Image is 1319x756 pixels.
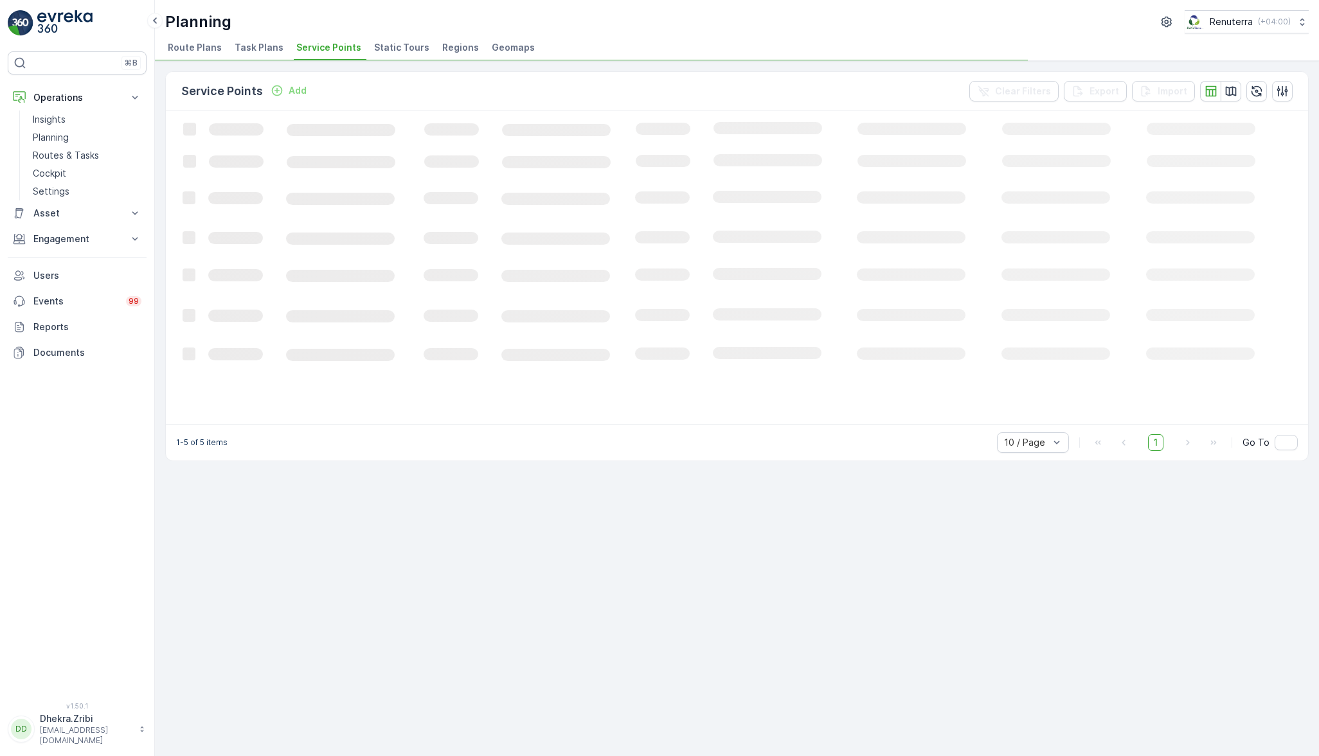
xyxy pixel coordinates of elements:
[168,41,222,54] span: Route Plans
[33,185,69,198] p: Settings
[33,269,141,282] p: Users
[33,91,121,104] p: Operations
[8,314,147,340] a: Reports
[40,725,132,746] p: [EMAIL_ADDRESS][DOMAIN_NAME]
[1243,436,1270,449] span: Go To
[289,84,307,97] p: Add
[33,149,99,162] p: Routes & Tasks
[165,12,231,32] p: Planning
[8,85,147,110] button: Operations
[33,346,141,359] p: Documents
[1158,85,1187,98] p: Import
[33,233,121,245] p: Engagement
[296,41,361,54] span: Service Points
[33,207,121,220] p: Asset
[8,288,147,314] a: Events99
[8,226,147,252] button: Engagement
[33,113,66,126] p: Insights
[8,263,147,288] a: Users
[1090,85,1119,98] p: Export
[1185,10,1309,33] button: Renuterra(+04:00)
[1132,81,1195,101] button: Import
[492,41,535,54] span: Geomaps
[442,41,479,54] span: Regions
[8,702,147,710] span: v 1.50.1
[8,200,147,226] button: Asset
[33,321,141,333] p: Reports
[125,58,138,68] p: ⌘B
[28,110,147,128] a: Insights
[40,712,132,725] p: Dhekra.Zribi
[374,41,429,54] span: Static Tours
[1064,81,1127,101] button: Export
[28,128,147,146] a: Planning
[33,295,118,308] p: Events
[8,712,147,746] button: DDDhekra.Zribi[EMAIL_ADDRESS][DOMAIN_NAME]
[1148,434,1163,451] span: 1
[28,146,147,164] a: Routes & Tasks
[8,10,33,36] img: logo
[28,164,147,182] a: Cockpit
[129,296,139,306] p: 99
[33,131,69,144] p: Planning
[1185,15,1205,29] img: Screenshot_2024-07-26_at_13.33.01.png
[995,85,1051,98] p: Clear Filters
[176,437,228,448] p: 1-5 of 5 items
[265,83,312,98] button: Add
[1210,15,1253,28] p: Renuterra
[969,81,1059,101] button: Clear Filters
[1258,17,1291,27] p: ( +04:00 )
[37,10,93,36] img: logo_light-DOdMpM7g.png
[235,41,283,54] span: Task Plans
[11,719,31,739] div: DD
[8,340,147,365] a: Documents
[181,82,263,100] p: Service Points
[28,182,147,200] a: Settings
[33,167,66,180] p: Cockpit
